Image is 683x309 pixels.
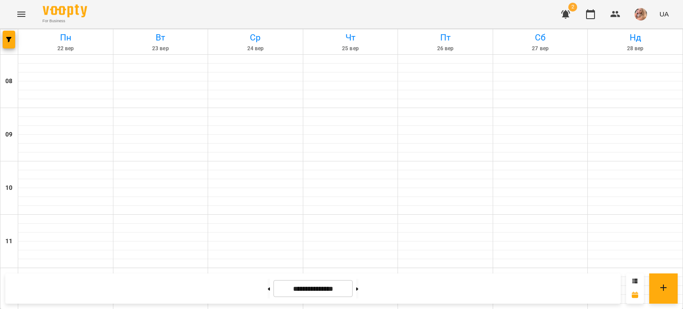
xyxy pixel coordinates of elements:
h6: 27 вер [494,44,587,53]
img: Voopty Logo [43,4,87,17]
h6: Вт [115,31,207,44]
h6: 11 [5,237,12,246]
h6: 22 вер [20,44,112,53]
img: 9c4c51a4d42acbd288cc1c133c162c1f.jpg [635,8,647,20]
h6: 28 вер [589,44,681,53]
span: 2 [568,3,577,12]
h6: Пт [399,31,491,44]
h6: 10 [5,183,12,193]
h6: Нд [589,31,681,44]
h6: Сб [494,31,587,44]
h6: 25 вер [305,44,397,53]
button: UA [656,6,672,22]
h6: Чт [305,31,397,44]
h6: Пн [20,31,112,44]
h6: 26 вер [399,44,491,53]
h6: 09 [5,130,12,140]
span: UA [659,9,669,19]
span: For Business [43,18,87,24]
h6: 24 вер [209,44,301,53]
h6: 08 [5,76,12,86]
h6: 23 вер [115,44,207,53]
h6: Ср [209,31,301,44]
button: Menu [11,4,32,25]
